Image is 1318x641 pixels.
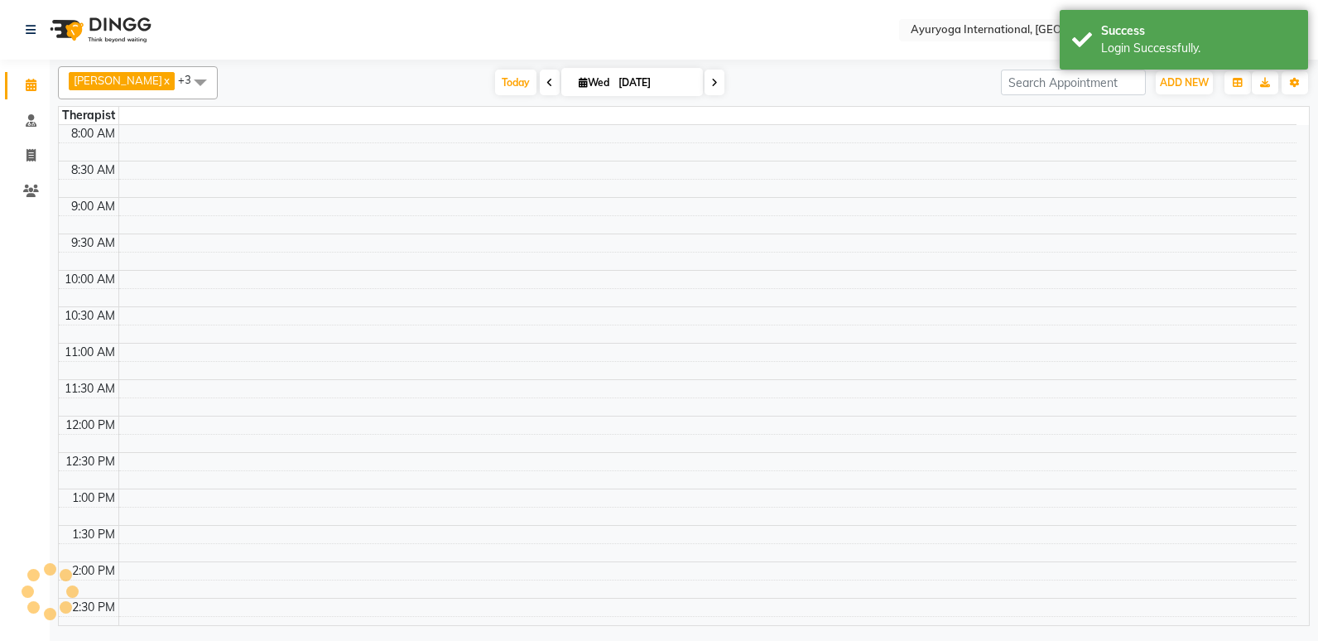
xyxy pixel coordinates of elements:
div: 11:30 AM [61,380,118,398]
div: Therapist [59,107,118,124]
a: x [162,74,170,87]
button: ADD NEW [1156,71,1213,94]
div: 2:30 PM [69,599,118,616]
img: logo [42,7,156,53]
span: +3 [178,73,204,86]
div: 8:30 AM [68,161,118,179]
span: Today [495,70,536,95]
span: [PERSON_NAME] [74,74,162,87]
div: 9:30 AM [68,234,118,252]
div: 8:00 AM [68,125,118,142]
div: 1:30 PM [69,526,118,543]
div: 2:00 PM [69,562,118,580]
input: Search Appointment [1001,70,1146,95]
div: 11:00 AM [61,344,118,361]
span: Wed [575,76,613,89]
span: ADD NEW [1160,76,1209,89]
div: 10:30 AM [61,307,118,325]
div: Success [1101,22,1296,40]
div: 12:30 PM [62,453,118,470]
div: Login Successfully. [1101,40,1296,57]
div: 12:00 PM [62,417,118,434]
div: 9:00 AM [68,198,118,215]
div: 10:00 AM [61,271,118,288]
div: 1:00 PM [69,489,118,507]
input: 2025-09-03 [613,70,696,95]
